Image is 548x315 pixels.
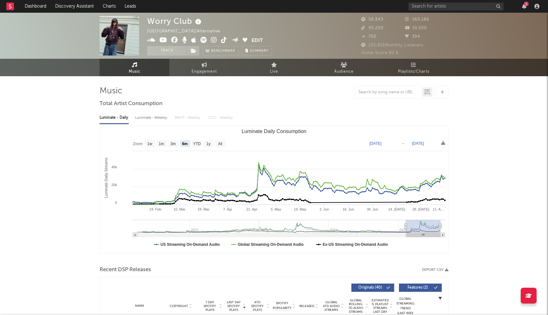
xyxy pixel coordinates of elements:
text: All [218,142,222,146]
text: YTD [193,142,201,146]
span: 95,200 [361,26,383,30]
div: Name [119,304,160,308]
button: Export CSV [422,268,448,272]
button: Track [147,46,187,56]
a: Benchmark [202,46,239,56]
span: Global ATD Audio Streams [323,300,340,312]
text: 0 [115,201,117,204]
span: Summary [250,49,269,53]
div: [GEOGRAPHIC_DATA] | Alternative [147,28,227,35]
text: 10. Mar [173,207,186,211]
text: Zoom [133,142,143,146]
text: 1y [206,142,211,146]
text: 30. Jun [367,207,378,211]
button: Summary [242,46,272,56]
span: Benchmark [211,47,235,55]
span: Playlists/Charts [398,68,429,76]
div: 1 [524,2,529,6]
text: 40k [111,165,117,169]
text: 24. Feb [149,207,161,211]
span: Live [270,68,278,76]
text: Global Streaming On-Demand Audio [238,242,304,247]
text: Ex-US Streaming On-Demand Audio [323,242,388,247]
span: 750 [361,35,376,39]
text: 7. Apr [223,207,232,211]
a: Playlists/Charts [379,59,448,76]
div: Luminate - Daily [100,112,129,123]
text: 6m [182,142,187,146]
text: 28. [DATE] [412,207,429,211]
a: Live [239,59,309,76]
span: Features ( 2 ) [403,286,432,290]
a: Audience [309,59,379,76]
text: 21. Apr [246,207,258,211]
a: Engagement [169,59,239,76]
text: 1w [147,142,153,146]
text: 11. A… [433,207,444,211]
span: Spotify Popularity [273,301,291,311]
svg: Luminate Daily Consumption [100,126,448,253]
text: 3m [171,142,176,146]
div: Luminate - Weekly [135,112,168,123]
span: Estimated % Playlist Streams Last Day [371,298,389,314]
text: Luminate Daily Streams [104,157,108,198]
span: Released [299,304,314,308]
span: Jump Score: 82.6 [361,51,399,55]
text: [DATE] [369,141,382,146]
div: Worry Club [147,16,203,26]
span: 10,500 [405,26,427,30]
span: Recent DSP Releases [100,266,151,274]
text: 19. May [294,207,307,211]
text: Luminate Daily Consumption [242,129,307,134]
text: [DATE] [412,141,424,146]
span: 58,843 [361,17,383,22]
button: Originals(40) [351,284,394,292]
span: Global Rolling 7D Audio Streams [347,298,364,314]
text: 2. Jun [319,207,329,211]
button: Edit [251,37,263,45]
span: 232,851 Monthly Listeners [361,43,424,47]
input: Search by song name or URL [355,90,422,95]
a: Music [100,59,169,76]
text: 14. [DATE] [388,207,405,211]
input: Search for artists [408,3,504,10]
text: 5. May [271,207,282,211]
span: Copyright [170,304,188,308]
button: 1 [522,4,526,9]
text: 16. Jun [343,207,354,211]
text: US Streaming On-Demand Audio [160,242,220,247]
span: Audience [334,68,354,76]
span: 394 [405,35,420,39]
span: Last Day Spotify Plays [225,300,242,312]
text: → [401,141,405,146]
span: ATD Spotify Plays [249,300,266,312]
text: 20k [111,183,117,187]
span: Originals ( 40 ) [356,286,385,290]
span: Engagement [192,68,217,76]
span: Total Artist Consumption [100,100,162,108]
text: 24. Mar [198,207,210,211]
button: Features(2) [399,284,442,292]
span: 160,186 [405,17,429,22]
span: Music [129,68,140,76]
text: 1m [159,142,164,146]
span: 7 Day Spotify Plays [201,300,218,312]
